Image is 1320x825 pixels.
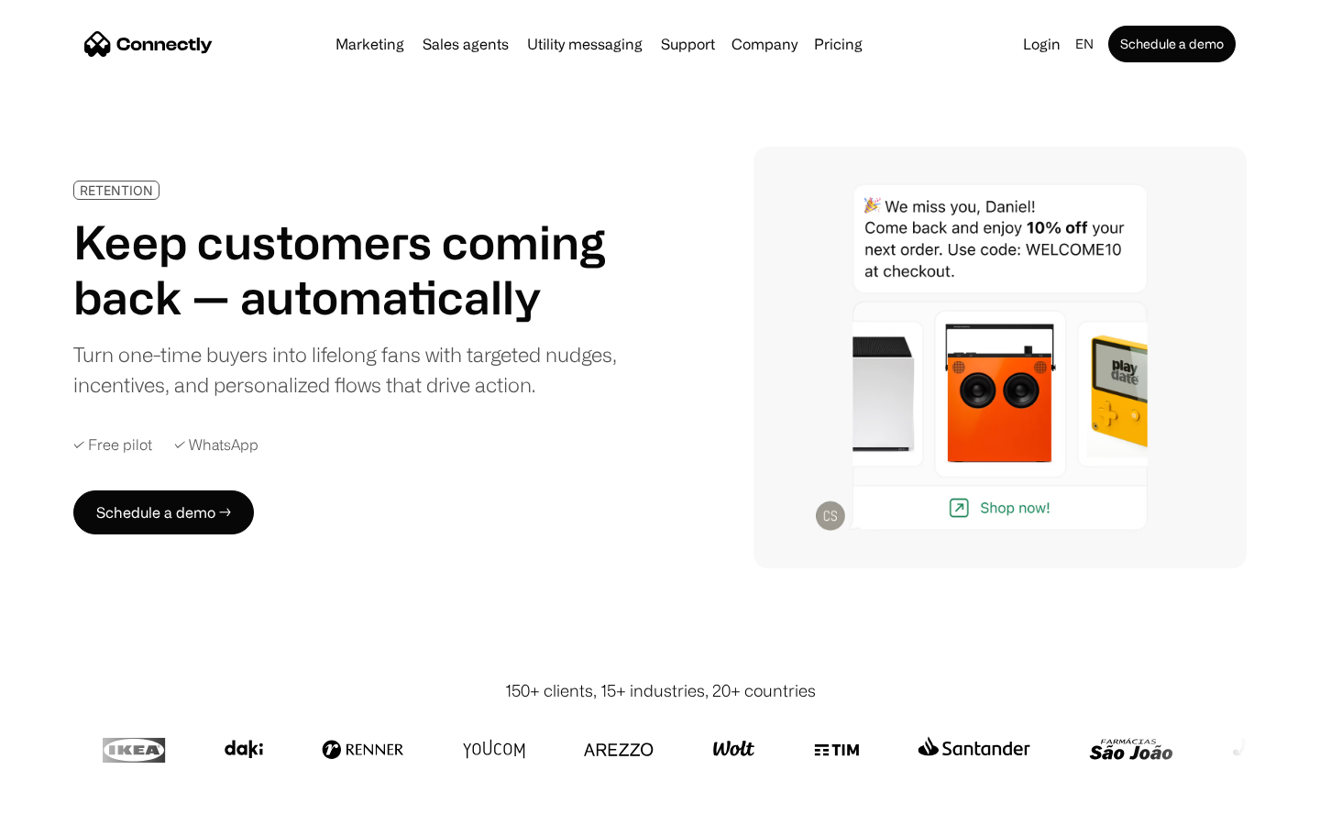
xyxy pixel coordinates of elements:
[1075,31,1094,57] div: en
[73,214,631,324] h1: Keep customers coming back — automatically
[80,183,153,197] div: RETENTION
[18,791,110,819] aside: Language selected: English
[415,37,516,51] a: Sales agents
[73,339,631,400] div: Turn one-time buyers into lifelong fans with targeted nudges, incentives, and personalized flows ...
[328,37,412,51] a: Marketing
[505,678,816,703] div: 150+ clients, 15+ industries, 20+ countries
[1016,31,1068,57] a: Login
[520,37,650,51] a: Utility messaging
[37,793,110,819] ul: Language list
[731,31,797,57] div: Company
[807,37,870,51] a: Pricing
[654,37,722,51] a: Support
[73,436,152,454] div: ✓ Free pilot
[1108,26,1236,62] a: Schedule a demo
[174,436,258,454] div: ✓ WhatsApp
[73,490,254,534] a: Schedule a demo →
